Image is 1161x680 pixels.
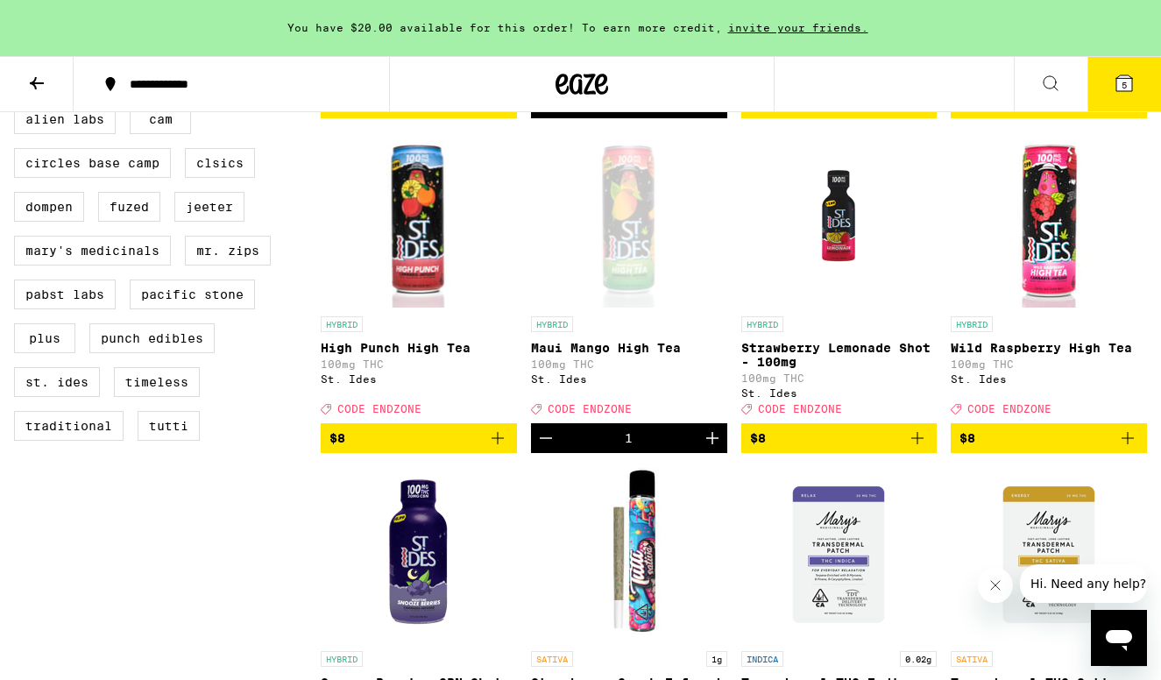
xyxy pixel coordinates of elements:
[1091,610,1147,666] iframe: Button to launch messaging window
[741,651,783,667] p: INDICA
[531,316,573,332] p: HYBRID
[951,651,993,667] p: SATIVA
[321,132,517,423] a: Open page for High Punch High Tea from St. Ides
[321,316,363,332] p: HYBRID
[722,22,874,33] span: invite your friends.
[14,236,171,266] label: Mary's Medicinals
[750,431,766,445] span: $8
[951,132,1147,423] a: Open page for Wild Raspberry High Tea from St. Ides
[14,323,75,353] label: PLUS
[951,341,1147,355] p: Wild Raspberry High Tea
[321,373,517,385] div: St. Ides
[625,431,633,445] div: 1
[542,467,717,642] img: Tutti - Strawberry Cough Infused - 1g
[531,341,727,355] p: Maui Mango High Tea
[14,367,100,397] label: St. Ides
[961,467,1136,642] img: Mary's Medicinals - Transdermal THC Sativa Patch
[185,148,255,178] label: CLSICS
[321,651,363,667] p: HYBRID
[130,280,255,309] label: Pacific Stone
[531,423,561,453] button: Decrement
[331,467,506,642] img: St. Ides - Snooze Berries CBN Shot 100mg
[961,132,1136,308] img: St. Ides - Wild Raspberry High Tea
[967,403,1051,414] span: CODE ENDZONE
[531,373,727,385] div: St. Ides
[706,651,727,667] p: 1g
[1087,57,1161,111] button: 5
[174,192,244,222] label: Jeeter
[741,341,938,369] p: Strawberry Lemonade Shot - 100mg
[741,372,938,384] p: 100mg THC
[321,423,517,453] button: Add to bag
[951,358,1147,370] p: 100mg THC
[114,367,200,397] label: Timeless
[329,431,345,445] span: $8
[531,132,727,423] a: Open page for Maui Mango High Tea from St. Ides
[548,403,632,414] span: CODE ENDZONE
[741,423,938,453] button: Add to bag
[14,280,116,309] label: Pabst Labs
[741,387,938,399] div: St. Ides
[14,411,124,441] label: Traditional
[951,316,993,332] p: HYBRID
[741,316,783,332] p: HYBRID
[98,192,160,222] label: Fuzed
[321,341,517,355] p: High Punch High Tea
[697,423,727,453] button: Increment
[130,104,191,134] label: CAM
[287,22,722,33] span: You have $20.00 available for this order! To earn more credit,
[978,568,1013,603] iframe: Close message
[751,467,926,642] img: Mary's Medicinals - Transdermal THC Indica Patch
[1122,80,1127,90] span: 5
[185,236,271,266] label: Mr. Zips
[321,358,517,370] p: 100mg THC
[138,411,200,441] label: Tutti
[14,148,171,178] label: Circles Base Camp
[741,132,938,423] a: Open page for Strawberry Lemonade Shot - 100mg from St. Ides
[959,431,975,445] span: $8
[951,423,1147,453] button: Add to bag
[900,651,937,667] p: 0.02g
[337,403,421,414] span: CODE ENDZONE
[14,104,116,134] label: Alien Labs
[751,132,926,308] img: St. Ides - Strawberry Lemonade Shot - 100mg
[951,373,1147,385] div: St. Ides
[89,323,215,353] label: Punch Edibles
[758,403,842,414] span: CODE ENDZONE
[531,651,573,667] p: SATIVA
[1020,564,1147,603] iframe: Message from company
[330,132,506,308] img: St. Ides - High Punch High Tea
[14,192,84,222] label: Dompen
[531,358,727,370] p: 100mg THC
